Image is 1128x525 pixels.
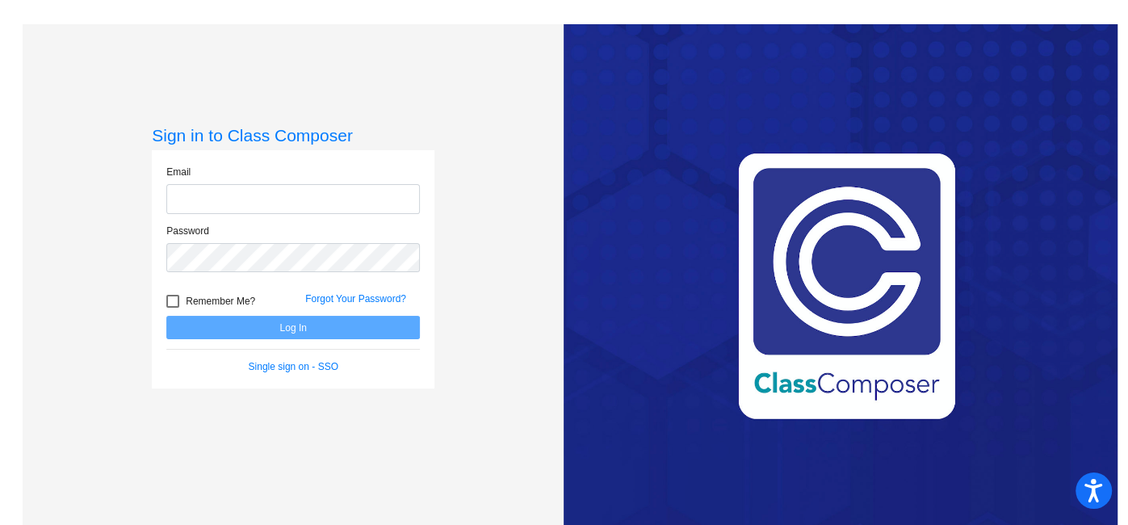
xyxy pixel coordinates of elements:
[186,292,255,311] span: Remember Me?
[166,224,209,238] label: Password
[305,293,406,304] a: Forgot Your Password?
[152,125,434,145] h3: Sign in to Class Composer
[249,361,338,372] a: Single sign on - SSO
[166,316,420,339] button: Log In
[166,165,191,179] label: Email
